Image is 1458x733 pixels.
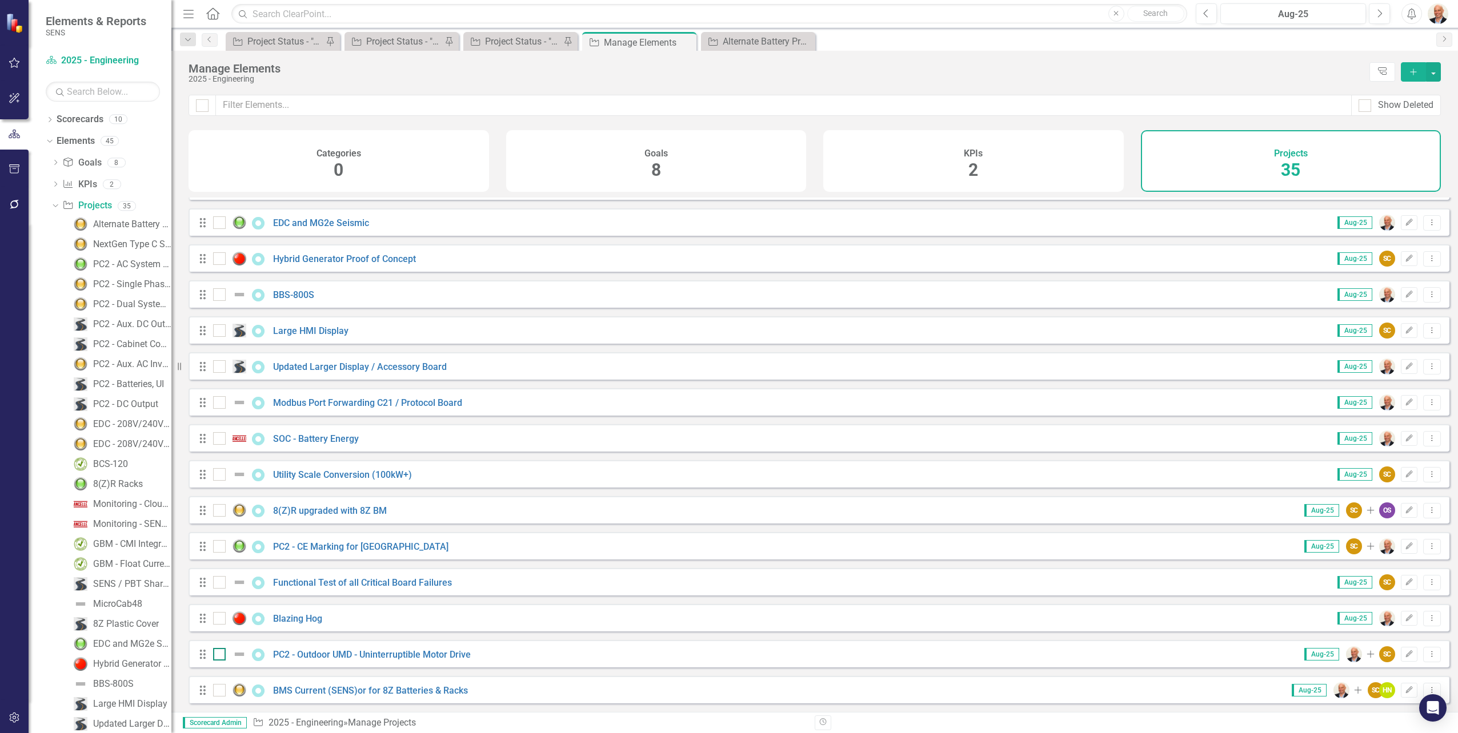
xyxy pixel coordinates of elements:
[1337,324,1372,337] span: Aug-25
[233,683,246,697] img: Yellow: At Risk/Needs Attention
[1220,3,1366,24] button: Aug-25
[71,495,171,513] a: Monitoring - Cloud Enablement
[215,95,1352,116] input: Filter Elements...
[1378,99,1433,112] div: Show Deleted
[74,657,87,671] img: Red: Critical Issues/Off-Track
[233,432,246,445] img: Cancelled
[93,519,171,529] div: Monitoring - SENS Integration
[101,136,119,146] div: 45
[71,615,159,633] a: 8Z Plastic Cover
[1333,682,1349,698] img: Don Nohavec
[273,613,322,624] a: Blazing Hog
[71,295,171,313] a: PC2 - Dual System / Redundancy, Thermal Mgmt., Insulated
[466,34,560,49] a: Project Status - "C" Priorities
[74,317,87,331] img: Roadmap
[233,575,246,589] img: Not Defined
[74,357,87,371] img: Yellow: At Risk/Needs Attention
[71,395,158,413] a: PC2 - DC Output
[1346,502,1362,518] div: SC
[93,479,143,489] div: 8(Z)R Racks
[1337,468,1372,481] span: Aug-25
[71,235,171,253] a: NextGen Type C Sensor & 8Z w/ Battery Monitoring
[1337,396,1372,409] span: Aug-25
[6,13,26,33] img: ClearPoint Strategy
[604,35,694,50] div: Manage Elements
[71,215,171,233] a: Alternate Battery Project
[233,216,246,229] img: Green: On Track
[93,259,171,269] div: PC2 - AC System Components (Google) "Gemini"
[109,115,127,124] div: 10
[1379,610,1395,626] img: Don Nohavec
[93,439,171,449] div: EDC - 208V/240V 1-Ph, 24V/48/120VDC, 100A
[71,575,171,593] a: SENS / PBT Shared Controller (SC5)
[46,82,160,102] input: Search Below...
[1379,394,1395,410] img: Don Nohavec
[71,475,143,493] a: 8(Z)R Racks
[57,135,95,148] a: Elements
[651,160,661,180] span: 8
[269,717,343,728] a: 2025 - Engineering
[1379,287,1395,303] img: Don Nohavec
[93,719,171,729] div: Updated Larger Display / Accessory Board
[253,716,806,730] div: » Manage Projects
[233,504,246,517] img: Yellow: At Risk/Needs Attention
[71,635,171,653] a: EDC and MG2e Seismic
[273,397,462,408] a: Modbus Port Forwarding C21 / Protocol Board
[273,361,447,372] a: Updated Larger Display / Accessory Board
[1281,160,1300,180] span: 35
[93,699,167,709] div: Large HMI Display
[1379,574,1395,590] div: SC
[93,359,171,369] div: PC2 - Aux. AC Inverter, Seismic
[74,297,87,311] img: Yellow: At Risk/Needs Attention
[71,335,171,353] a: PC2 - Cabinet Config., Stainless
[71,415,171,433] a: EDC - 208V/240V 3-Ph, 500/1000VDC
[93,299,171,309] div: PC2 - Dual System / Redundancy, Thermal Mgmt., Insulated
[347,34,442,49] a: Project Status - "B" Priorities
[233,539,246,553] img: Green: On Track
[334,160,343,180] span: 0
[93,379,164,389] div: PC2 - Batteries, UI
[247,34,323,49] div: Project Status - "A" Priorities
[366,34,442,49] div: Project Status - "B" Priorities
[1379,251,1395,267] div: SC
[74,277,87,291] img: Yellow: At Risk/Needs Attention
[74,457,87,471] img: Completed
[1337,216,1372,229] span: Aug-25
[233,611,246,625] img: Red: Critical Issues/Off-Track
[1304,504,1339,517] span: Aug-25
[46,28,146,37] small: SENS
[273,541,448,552] a: PC2 - CE Marking for [GEOGRAPHIC_DATA]
[93,559,171,569] div: GBM - Float Current Sensor
[74,477,87,491] img: Green: On Track
[74,717,87,731] img: Roadmap
[93,679,134,689] div: BBS-800S
[1224,7,1362,21] div: Aug-25
[273,253,416,264] a: Hybrid Generator Proof of Concept
[62,156,101,170] a: Goals
[1292,684,1327,696] span: Aug-25
[1379,359,1395,374] img: Don Nohavec
[485,34,560,49] div: Project Status - "C" Priorities
[723,34,812,49] div: Alternate Battery Project
[74,377,87,391] img: Roadmap
[968,160,978,180] span: 2
[1337,612,1372,625] span: Aug-25
[1337,252,1372,265] span: Aug-25
[233,288,246,301] img: Not Defined
[74,577,87,591] img: Roadmap
[1379,466,1395,482] div: SC
[273,325,349,336] a: Large HMI Display
[71,435,171,453] a: EDC - 208V/240V 1-Ph, 24V/48/120VDC, 100A
[74,637,87,651] img: Green: On Track
[71,515,171,533] a: Monitoring - SENS Integration
[103,179,121,189] div: 2
[74,597,87,611] img: Not Defined
[74,517,87,531] img: Cancelled
[93,659,171,669] div: Hybrid Generator Proof of Concept
[74,397,87,411] img: Roadmap
[1346,646,1362,662] img: Don Nohavec
[74,417,87,431] img: Yellow: At Risk/Needs Attention
[233,252,246,265] img: Red: Critical Issues/Off-Track
[1379,538,1395,554] img: Don Nohavec
[273,505,387,516] a: 8(Z)R upgraded with 8Z BM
